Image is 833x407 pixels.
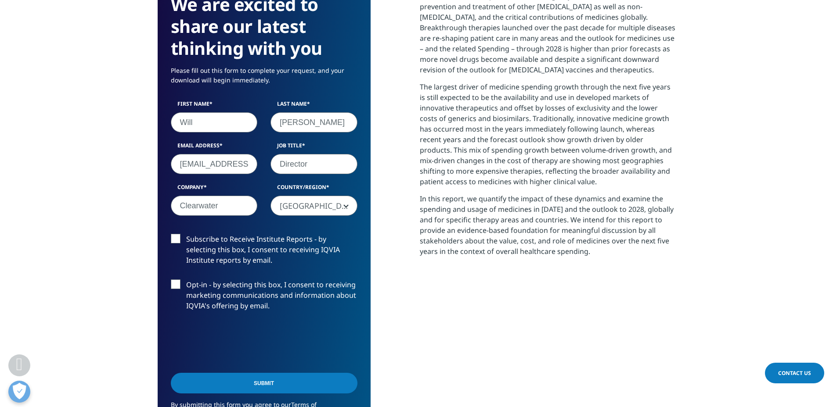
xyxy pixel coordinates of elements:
label: First Name [171,100,258,112]
label: Subscribe to Receive Institute Reports - by selecting this box, I consent to receiving IQVIA Inst... [171,234,357,270]
label: Opt-in - by selecting this box, I consent to receiving marketing communications and information a... [171,279,357,316]
span: United Kingdom [271,196,357,216]
span: Contact Us [778,369,811,377]
label: Email Address [171,142,258,154]
label: Job Title [270,142,357,154]
span: United Kingdom [270,196,357,216]
a: Contact Us [765,363,824,383]
p: The largest driver of medicine spending growth through the next five years is still expected to b... [420,82,676,193]
iframe: reCAPTCHA [171,325,304,359]
input: Submit [171,373,357,393]
p: In this report, we quantify the impact of these dynamics and examine the spending and usage of me... [420,193,676,263]
p: Please fill out this form to complete your request, and your download will begin immediately. [171,66,357,92]
label: Last Name [270,100,357,112]
label: Country/Region [270,183,357,196]
label: Company [171,183,258,196]
button: Open Preferences [8,381,30,403]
